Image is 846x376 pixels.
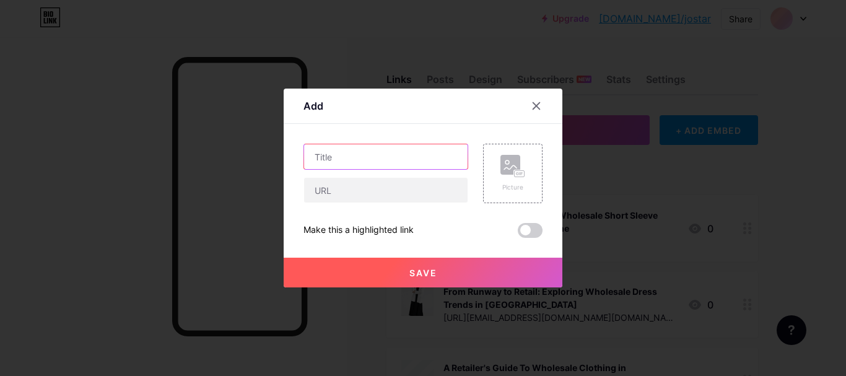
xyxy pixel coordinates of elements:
div: Picture [500,183,525,192]
span: Save [409,268,437,278]
button: Save [284,258,562,287]
div: Make this a highlighted link [303,223,414,238]
div: Add [303,98,323,113]
input: URL [304,178,468,203]
input: Title [304,144,468,169]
